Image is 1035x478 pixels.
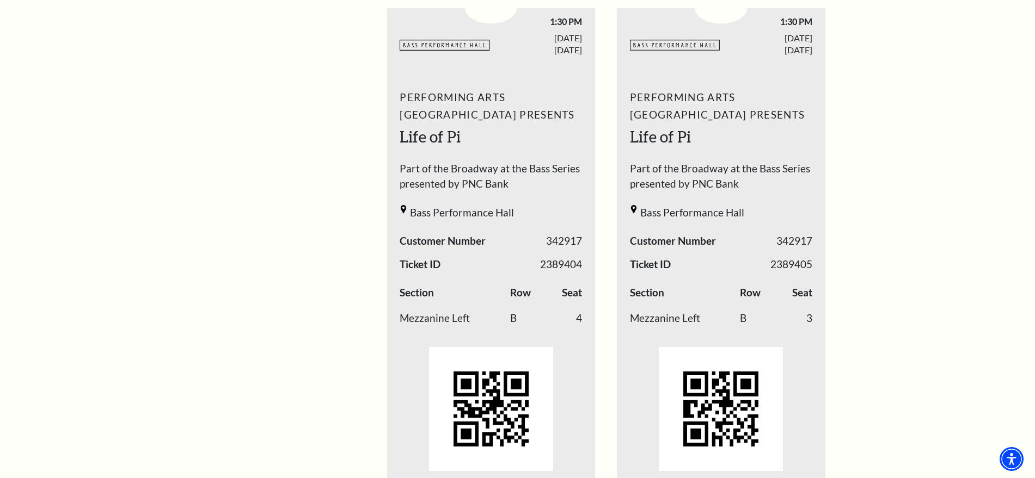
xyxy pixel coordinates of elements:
label: Seat [792,285,812,301]
span: 342917 [546,233,582,249]
span: Bass Performance Hall [410,205,514,221]
div: Accessibility Menu [1000,447,1024,471]
td: 3 [781,306,812,332]
td: B [510,306,551,332]
td: 4 [550,306,582,332]
label: Section [630,285,664,301]
td: Mezzanine Left [630,306,740,332]
span: Performing Arts [GEOGRAPHIC_DATA] Presents [630,89,812,123]
span: Part of the Broadway at the Bass Series presented by PNC Bank [630,161,812,197]
label: Seat [562,285,582,301]
td: Mezzanine Left [400,306,510,332]
span: Customer Number [400,233,486,249]
h2: Life of Pi [400,126,582,148]
span: Performing Arts [GEOGRAPHIC_DATA] Presents [400,89,582,123]
span: Ticket ID [630,257,671,272]
td: B [740,306,781,332]
label: Row [740,285,761,301]
span: [DATE] [DATE] [721,32,812,55]
span: 342917 [776,233,812,249]
span: 2389405 [770,257,812,272]
span: 1:30 PM [491,16,583,27]
span: 1:30 PM [721,16,812,27]
h2: Life of Pi [630,126,812,148]
span: Customer Number [630,233,716,249]
span: Ticket ID [400,257,440,272]
span: 2389404 [540,257,582,272]
label: Section [400,285,434,301]
label: Row [510,285,531,301]
span: Bass Performance Hall [640,205,744,221]
span: [DATE] [DATE] [491,32,583,55]
span: Part of the Broadway at the Bass Series presented by PNC Bank [400,161,582,197]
